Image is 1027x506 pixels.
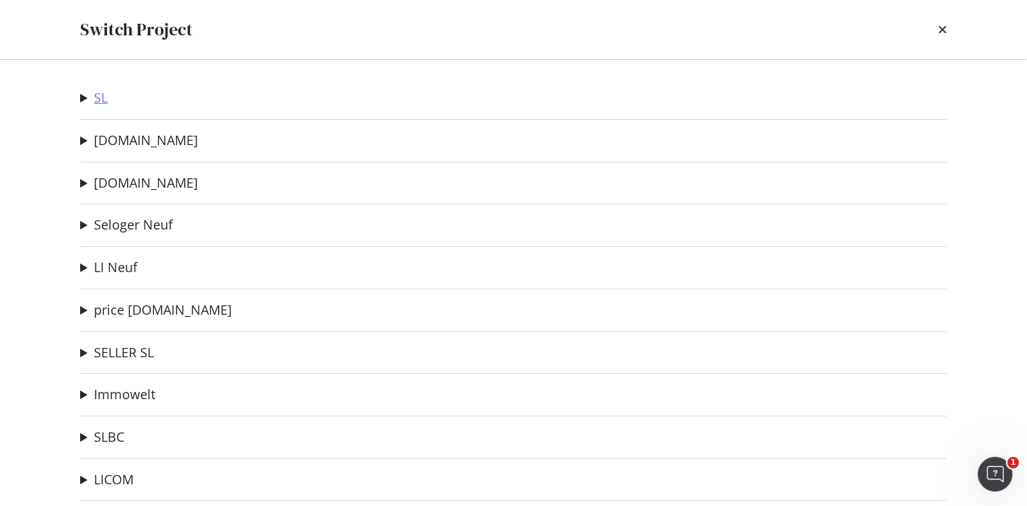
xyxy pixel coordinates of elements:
[94,217,173,232] a: Seloger Neuf
[80,385,155,404] summary: Immowelt
[80,131,198,150] summary: [DOMAIN_NAME]
[978,457,1013,492] iframe: Intercom live chat
[94,345,154,360] a: SELLER SL
[80,174,198,193] summary: [DOMAIN_NAME]
[1007,457,1019,468] span: 1
[80,301,232,320] summary: price [DOMAIN_NAME]
[94,175,198,191] a: [DOMAIN_NAME]
[80,89,108,108] summary: SL
[80,17,193,42] div: Switch Project
[94,133,198,148] a: [DOMAIN_NAME]
[94,260,137,275] a: LI Neuf
[94,387,155,402] a: Immowelt
[94,90,108,105] a: SL
[80,471,134,489] summary: LICOM
[94,302,232,318] a: price [DOMAIN_NAME]
[94,429,124,445] a: SLBC
[94,472,134,487] a: LICOM
[80,258,137,277] summary: LI Neuf
[80,344,154,362] summary: SELLER SL
[80,216,173,235] summary: Seloger Neuf
[938,17,947,42] div: times
[80,428,124,447] summary: SLBC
